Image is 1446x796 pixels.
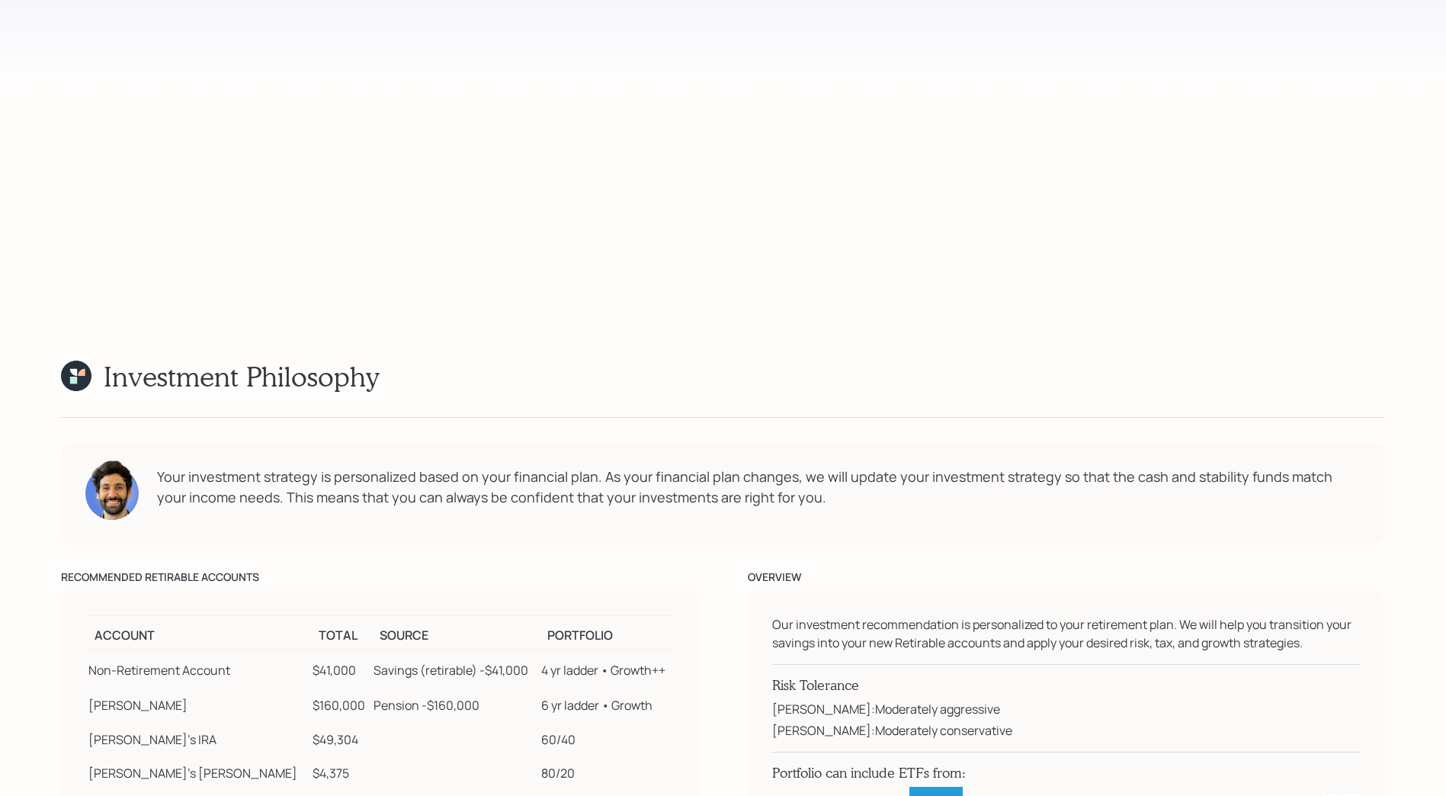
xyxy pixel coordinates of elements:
th: Account [85,616,309,650]
td: $4,375 [309,754,370,788]
td: [PERSON_NAME]'s [PERSON_NAME] [85,754,309,788]
div: Pension - $160,000 [374,696,535,714]
td: [PERSON_NAME] [85,685,309,721]
td: $49,304 [309,721,370,754]
h1: Investment Philosophy [104,360,379,393]
th: Total [309,616,370,650]
td: $160,000 [309,685,370,721]
div: [PERSON_NAME]: Moderately conservative [772,721,1361,740]
td: Non-Retirement Account [85,650,309,686]
th: Portfolio [538,616,674,650]
img: eric-schwartz-headshot.png [85,459,139,520]
div: Overview [748,569,1386,585]
td: 80/20 [538,754,674,788]
div: [PERSON_NAME]: Moderately aggressive [772,700,1361,718]
td: [PERSON_NAME]'s IRA [85,721,309,754]
div: Our investment recommendation is personalized to your retirement plan. We will help you transitio... [772,615,1361,652]
td: 60/40 [538,721,674,754]
td: $41,000 [309,650,370,686]
td: 4 yr ladder • Growth++ [538,650,674,686]
h4: Portfolio can include ETFs from: [772,765,1361,782]
th: Source [370,616,538,650]
div: Savings (retirable) - $41,000 [374,661,535,679]
h4: Risk Tolerance [772,677,1361,694]
div: Recommended Retirable Accounts [61,569,699,585]
td: 6 yr ladder • Growth [538,685,674,721]
div: Your investment strategy is personalized based on your financial plan. As your financial plan cha... [157,467,1361,508]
